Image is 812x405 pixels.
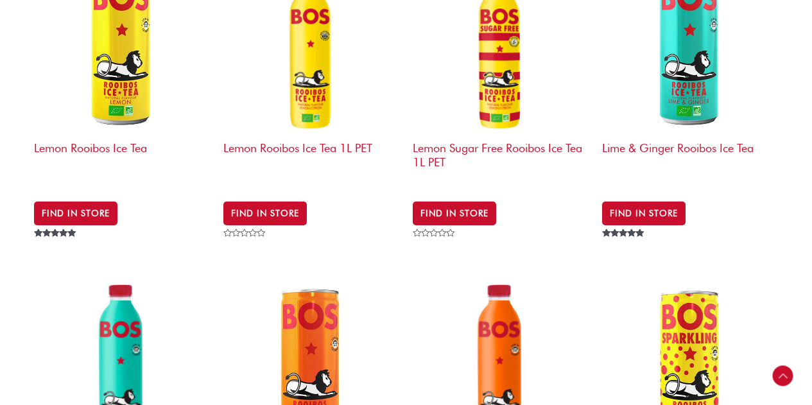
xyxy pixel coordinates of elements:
[34,202,117,225] a: BUY IN STORE
[602,229,646,266] span: Rated out of 5
[413,202,496,225] a: Buy in Store
[602,135,779,184] h2: Lime & Ginger Rooibos Ice Tea
[413,135,589,184] h2: Lemon Sugar Free Rooibos Ice Tea 1L PET
[602,202,686,225] a: BUY IN STORE
[223,135,400,184] h2: Lemon Rooibos Ice Tea 1L PET
[34,229,78,266] span: Rated out of 5
[34,135,211,184] h2: Lemon Rooibos Ice Tea
[223,202,307,225] a: BUY IN STORE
